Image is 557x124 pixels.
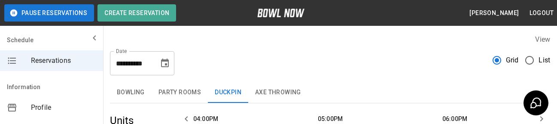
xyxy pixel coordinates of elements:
[526,5,557,21] button: Logout
[31,102,96,113] span: Profile
[110,82,550,103] div: inventory tabs
[4,4,94,22] button: Pause Reservations
[257,9,304,17] img: logo
[31,56,96,66] span: Reservations
[97,4,176,22] button: Create Reservation
[466,5,522,21] button: [PERSON_NAME]
[506,55,519,65] span: Grid
[208,82,248,103] button: Duckpin
[156,55,173,72] button: Choose date, selected date is Oct 9, 2025
[110,82,152,103] button: Bowling
[539,55,550,65] span: List
[152,82,208,103] button: Party Rooms
[248,82,308,103] button: Axe Throwing
[535,35,550,43] label: View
